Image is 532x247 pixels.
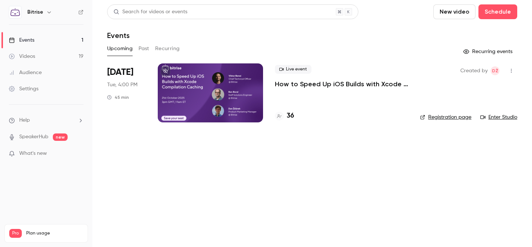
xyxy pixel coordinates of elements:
[480,114,517,121] a: Enter Studio
[9,85,38,93] div: Settings
[9,6,21,18] img: Bitrise
[19,150,47,157] span: What's new
[107,31,130,40] h1: Events
[155,43,180,55] button: Recurring
[75,150,83,157] iframe: Noticeable Trigger
[107,43,133,55] button: Upcoming
[107,63,146,122] div: Oct 21 Tue, 3:00 PM (Europe/London)
[19,133,48,141] a: SpeakerHub
[53,133,68,141] span: new
[275,111,294,121] a: 36
[27,8,43,16] h6: Bitrise
[492,66,498,75] span: DŽ
[433,4,475,19] button: New video
[287,111,294,121] h4: 36
[107,66,133,78] span: [DATE]
[478,4,517,19] button: Schedule
[9,53,35,60] div: Videos
[491,66,499,75] span: Dan Žďárek
[460,46,517,58] button: Recurring events
[139,43,149,55] button: Past
[19,116,30,124] span: Help
[9,229,22,238] span: Pro
[275,80,408,88] a: How to Speed Up iOS Builds with Xcode 26 Compilation Caching
[9,69,42,76] div: Audience
[460,66,488,75] span: Created by
[9,36,34,44] div: Events
[107,81,137,88] span: Tue, 4:00 PM
[275,65,311,74] span: Live event
[107,94,129,100] div: 45 min
[9,116,83,124] li: help-dropdown-opener
[113,8,187,16] div: Search for videos or events
[26,230,83,236] span: Plan usage
[420,114,471,121] a: Registration page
